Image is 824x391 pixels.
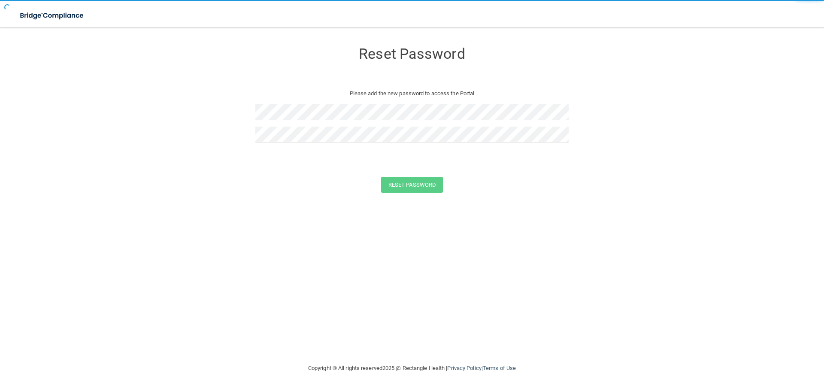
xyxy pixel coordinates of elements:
img: bridge_compliance_login_screen.278c3ca4.svg [13,7,92,24]
h3: Reset Password [255,46,569,62]
p: Please add the new password to access the Portal [262,88,562,99]
a: Privacy Policy [447,365,481,371]
a: Terms of Use [483,365,516,371]
div: Copyright © All rights reserved 2025 @ Rectangle Health | | [255,355,569,382]
button: Reset Password [381,177,443,193]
